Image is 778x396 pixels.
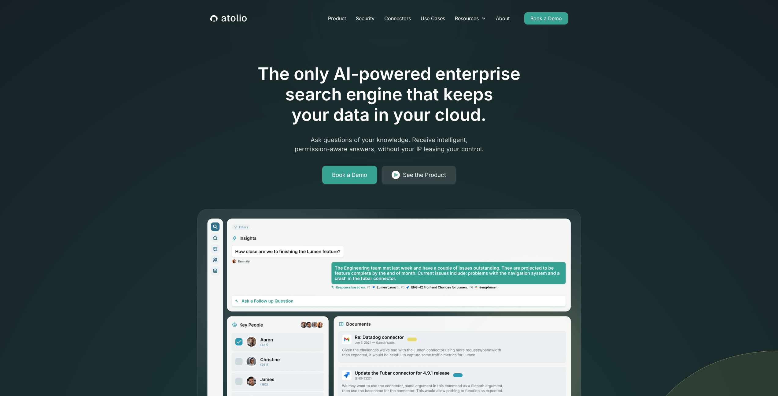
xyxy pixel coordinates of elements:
[272,135,507,154] p: Ask questions of your knowledge. Receive intelligent, permission-aware answers, without your IP l...
[524,12,568,24] a: Book a Demo
[491,12,514,24] a: About
[233,64,546,125] h1: The only AI-powered enterprise search engine that keeps your data in your cloud.
[379,12,416,24] a: Connectors
[416,12,450,24] a: Use Cases
[450,12,491,24] div: Resources
[323,12,351,24] a: Product
[455,15,479,22] div: Resources
[403,171,446,179] div: See the Product
[210,14,247,22] a: home
[382,166,456,184] a: See the Product
[351,12,379,24] a: Security
[322,166,377,184] a: Book a Demo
